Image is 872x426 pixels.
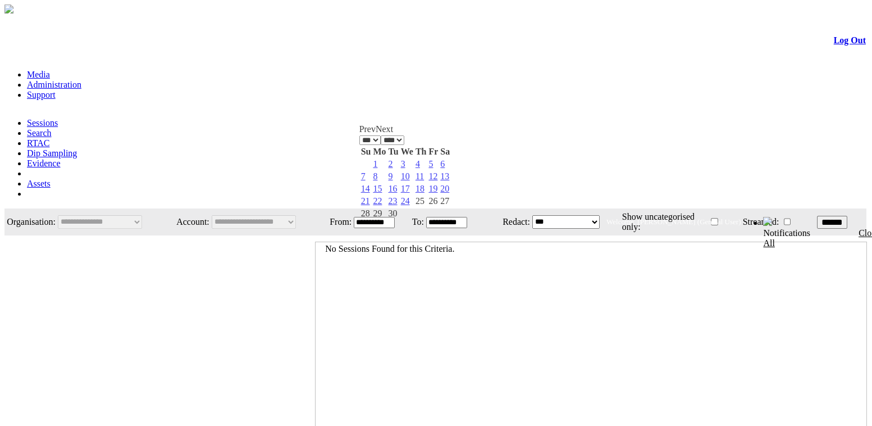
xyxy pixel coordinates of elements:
[373,196,382,206] a: 22
[408,210,424,234] td: To:
[428,159,433,169] a: 5
[428,147,438,156] span: Friday
[416,159,420,169] a: 4
[381,135,404,145] select: Select year
[6,210,56,234] td: Organisation:
[401,159,405,169] a: 3
[428,184,437,193] a: 19
[401,147,413,156] span: Wednesday
[361,196,370,206] a: 21
[763,228,844,248] div: Notifications
[389,147,399,156] span: Tuesday
[359,124,376,134] a: Prev
[373,184,382,193] a: 15
[440,196,449,206] span: 27
[361,209,370,218] span: 28
[416,171,424,181] a: 11
[359,135,381,145] select: Select month
[401,184,410,193] a: 17
[167,210,210,234] td: Account:
[27,118,58,128] a: Sessions
[428,196,437,206] span: 26
[27,179,51,188] a: Assets
[373,159,377,169] a: 1
[416,147,427,156] span: Thursday
[325,244,454,253] span: No Sessions Found for this Criteria.
[389,209,398,218] span: 30
[416,196,424,206] span: 25
[834,35,866,45] a: Log Out
[389,196,398,206] a: 23
[27,158,61,168] a: Evidence
[27,128,52,138] a: Search
[373,171,377,181] a: 8
[606,217,741,226] span: Welcome, [PERSON_NAME] (General User)
[389,159,393,169] a: 2
[401,171,410,181] a: 10
[27,70,50,79] a: Media
[373,209,382,218] span: 29
[323,210,352,234] td: From:
[416,184,424,193] a: 18
[440,159,445,169] a: 6
[440,147,450,156] span: Saturday
[376,124,393,134] a: Next
[428,171,437,181] a: 12
[361,184,370,193] a: 14
[480,210,531,234] td: Redact:
[27,90,56,99] a: Support
[373,147,386,156] span: Monday
[27,138,49,148] a: RTAC
[361,171,366,181] a: 7
[440,171,449,181] a: 13
[4,4,13,13] img: arrow-3.png
[389,171,393,181] a: 9
[401,196,410,206] a: 24
[440,184,449,193] a: 20
[389,184,398,193] a: 16
[763,217,772,226] img: bell24.png
[27,80,81,89] a: Administration
[361,147,371,156] span: Sunday
[27,148,77,158] a: Dip Sampling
